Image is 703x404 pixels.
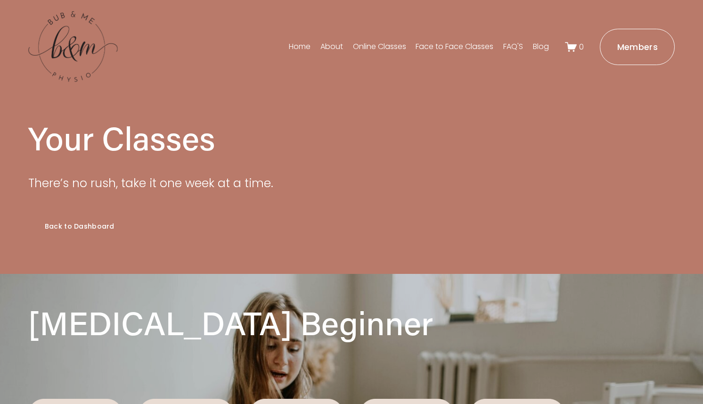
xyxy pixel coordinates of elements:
[565,41,584,53] a: 0 items in cart
[600,29,675,65] a: Members
[353,40,406,55] a: Online Classes
[579,41,584,52] span: 0
[28,117,513,158] h1: Your Classes
[289,40,311,55] a: Home
[416,40,493,55] a: Face to Face Classes
[320,40,343,55] a: About
[28,10,118,83] img: bubandme
[617,41,658,53] ms-portal-inner: Members
[28,302,675,343] h1: [MEDICAL_DATA] Beginner
[28,210,131,243] a: Back to Dashboard
[28,173,513,194] p: There’s no rush, take it one week at a time.
[503,40,523,55] a: FAQ'S
[533,40,549,55] a: Blog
